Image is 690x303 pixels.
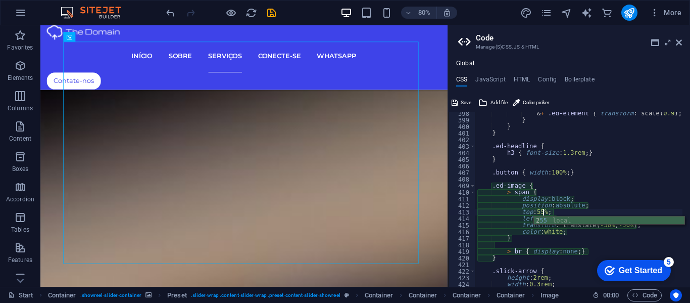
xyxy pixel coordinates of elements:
[449,275,476,281] div: 423
[449,248,476,255] div: 419
[416,7,432,19] h6: 80%
[627,289,662,301] button: Code
[8,104,33,112] p: Columns
[593,289,619,301] h6: Session time
[449,163,476,169] div: 406
[581,7,593,19] i: AI Writer
[145,292,152,298] i: This element contains a background
[344,292,349,298] i: This element is a customizable preset
[540,7,552,19] i: Pages (Ctrl+Alt+S)
[7,44,33,52] p: Favorites
[601,7,613,19] i: Commerce
[30,11,73,20] div: Get Started
[449,156,476,163] div: 405
[449,110,476,117] div: 398
[603,289,619,301] span: 00 00
[449,150,476,156] div: 404
[58,7,134,19] img: Editor Logo
[449,222,476,229] div: 415
[453,289,481,301] span: Click to select. Double-click to edit
[450,97,473,109] button: Save
[409,289,437,301] span: Click to select. Double-click to edit
[365,289,393,301] span: Click to select. Double-click to edit
[80,289,141,301] span: . showreel-slider-container
[650,8,681,18] span: More
[581,7,593,19] button: text_generator
[449,255,476,262] div: 420
[449,202,476,209] div: 412
[6,195,34,203] p: Accordion
[538,76,557,87] h4: Config
[225,7,237,19] button: Click here to leave preview mode and continue editing
[8,5,82,26] div: Get Started 5 items remaining, 0% complete
[461,97,471,109] span: Save
[456,76,467,87] h4: CSS
[540,7,553,19] button: pages
[449,235,476,242] div: 417
[449,143,476,150] div: 403
[514,76,530,87] h4: HTML
[449,123,476,130] div: 400
[497,289,525,301] span: Click to select. Double-click to edit
[520,7,532,19] button: design
[266,7,277,19] i: Save (Ctrl+S)
[477,97,509,109] button: Add file
[475,76,505,87] h4: JavaScript
[449,117,476,123] div: 399
[646,5,685,21] button: More
[449,189,476,196] div: 410
[449,183,476,189] div: 409
[449,229,476,235] div: 416
[12,165,29,173] p: Boxes
[167,289,187,301] span: Click to select. Double-click to edit
[511,97,551,109] button: Color picker
[245,7,257,19] i: Reload page
[540,289,559,301] span: Click to select. Double-click to edit
[621,5,637,21] button: publish
[490,97,508,109] span: Add file
[8,289,33,301] a: Click to cancel selection. Double-click to open Pages
[265,7,277,19] button: save
[601,7,613,19] button: commerce
[449,196,476,202] div: 411
[449,137,476,143] div: 402
[9,135,31,143] p: Content
[449,169,476,176] div: 407
[623,7,635,19] i: Publish
[610,291,612,299] span: :
[8,74,33,82] p: Elements
[449,209,476,215] div: 413
[449,281,476,288] div: 424
[456,60,474,68] h4: Global
[520,7,532,19] i: Design (Ctrl+Alt+Y)
[449,176,476,183] div: 408
[245,7,257,19] button: reload
[561,7,572,19] i: Navigator
[565,76,595,87] h4: Boilerplate
[449,215,476,222] div: 414
[561,7,573,19] button: navigator
[476,42,662,52] h3: Manage (S)CSS, JS & HTML
[442,8,452,17] i: On resize automatically adjust zoom level to fit chosen device.
[165,7,176,19] i: Undo: Edit (S)CSS (Ctrl+Z)
[48,289,559,301] nav: breadcrumb
[449,262,476,268] div: 421
[523,97,549,109] span: Color picker
[449,242,476,248] div: 418
[632,289,657,301] span: Code
[476,33,682,42] h2: Code
[75,2,85,12] div: 5
[670,289,682,301] button: Usercentrics
[8,256,32,264] p: Features
[11,226,29,234] p: Tables
[401,7,437,19] button: 80%
[449,130,476,137] div: 401
[48,289,76,301] span: Click to select. Double-click to edit
[449,268,476,275] div: 422
[164,7,176,19] button: undo
[191,289,340,301] span: . slider-wrap .content-slider-wrap .preset-content-slider-showreel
